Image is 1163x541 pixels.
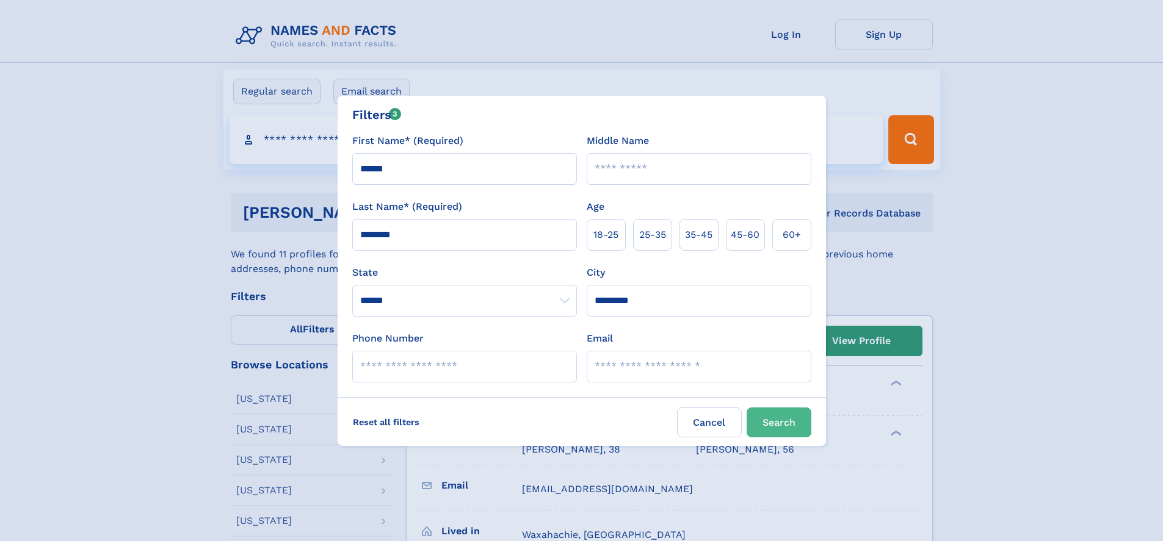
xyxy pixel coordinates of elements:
[352,106,402,124] div: Filters
[587,265,605,280] label: City
[587,331,613,346] label: Email
[783,228,801,242] span: 60+
[747,407,811,437] button: Search
[587,199,604,214] label: Age
[352,265,577,280] label: State
[593,228,618,242] span: 18‑25
[352,134,463,148] label: First Name* (Required)
[345,407,427,437] label: Reset all filters
[352,199,462,214] label: Last Name* (Required)
[677,407,742,437] label: Cancel
[731,228,759,242] span: 45‑60
[639,228,666,242] span: 25‑35
[352,331,424,346] label: Phone Number
[685,228,712,242] span: 35‑45
[587,134,649,148] label: Middle Name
